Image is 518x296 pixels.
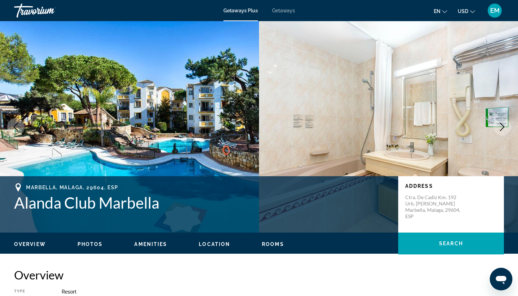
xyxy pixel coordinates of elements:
[398,233,504,254] button: Search
[14,268,504,282] h2: Overview
[262,241,284,247] span: Rooms
[7,118,25,136] button: Previous image
[199,241,230,247] button: Location
[405,194,462,220] p: Ctra. de Cadiz Km. 192 Urb. [PERSON_NAME] Marbella, Malaga, 29604, ESP
[14,1,85,20] a: Travorium
[14,193,391,212] h1: Alanda Club Marbella
[78,241,103,247] span: Photos
[134,241,167,247] span: Amenities
[434,8,440,14] span: en
[14,289,44,295] div: Type
[458,8,468,14] span: USD
[78,241,103,247] button: Photos
[62,289,504,295] div: Resort
[14,241,46,247] button: Overview
[458,6,475,16] button: Change currency
[434,6,447,16] button: Change language
[223,8,258,13] a: Getaways Plus
[490,7,500,14] span: EM
[490,268,512,290] iframe: Bouton de lancement de la fenêtre de messagerie
[14,241,46,247] span: Overview
[405,183,497,189] p: Address
[199,241,230,247] span: Location
[493,118,511,136] button: Next image
[134,241,167,247] button: Amenities
[486,3,504,18] button: User Menu
[272,8,295,13] a: Getaways
[262,241,284,247] button: Rooms
[26,185,118,190] span: Marbella, Malaga, 29604, ESP
[439,241,463,246] span: Search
